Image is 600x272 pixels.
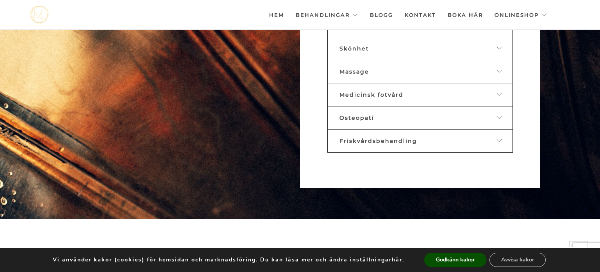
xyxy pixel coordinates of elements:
[327,60,513,83] a: Massage
[327,129,513,153] a: Friskvårdsbehandling
[392,256,402,263] button: här
[448,1,483,29] a: Boka här
[30,6,48,23] a: mjstudio mjstudio mjstudio
[405,1,436,29] a: Kontakt
[339,114,374,121] span: Osteopati
[339,68,369,75] span: Massage
[495,1,547,29] a: Onlineshop
[370,1,393,29] a: Blogg
[339,45,369,52] span: Skönhet
[327,106,513,130] a: Osteopati
[327,83,513,106] a: Medicinsk fotvård
[339,91,404,98] span: Medicinsk fotvård
[296,1,358,29] a: Behandlingar
[53,256,404,263] p: Vi använder kakor (cookies) för hemsidan och marknadsföring. Du kan läsa mer och ändra inställnin...
[489,253,546,267] button: Avvisa kakor
[327,37,513,60] a: Skönhet
[30,6,48,23] img: mjstudio
[269,1,284,29] a: Hem
[339,137,417,144] span: Friskvårdsbehandling
[424,253,486,267] button: Godkänn kakor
